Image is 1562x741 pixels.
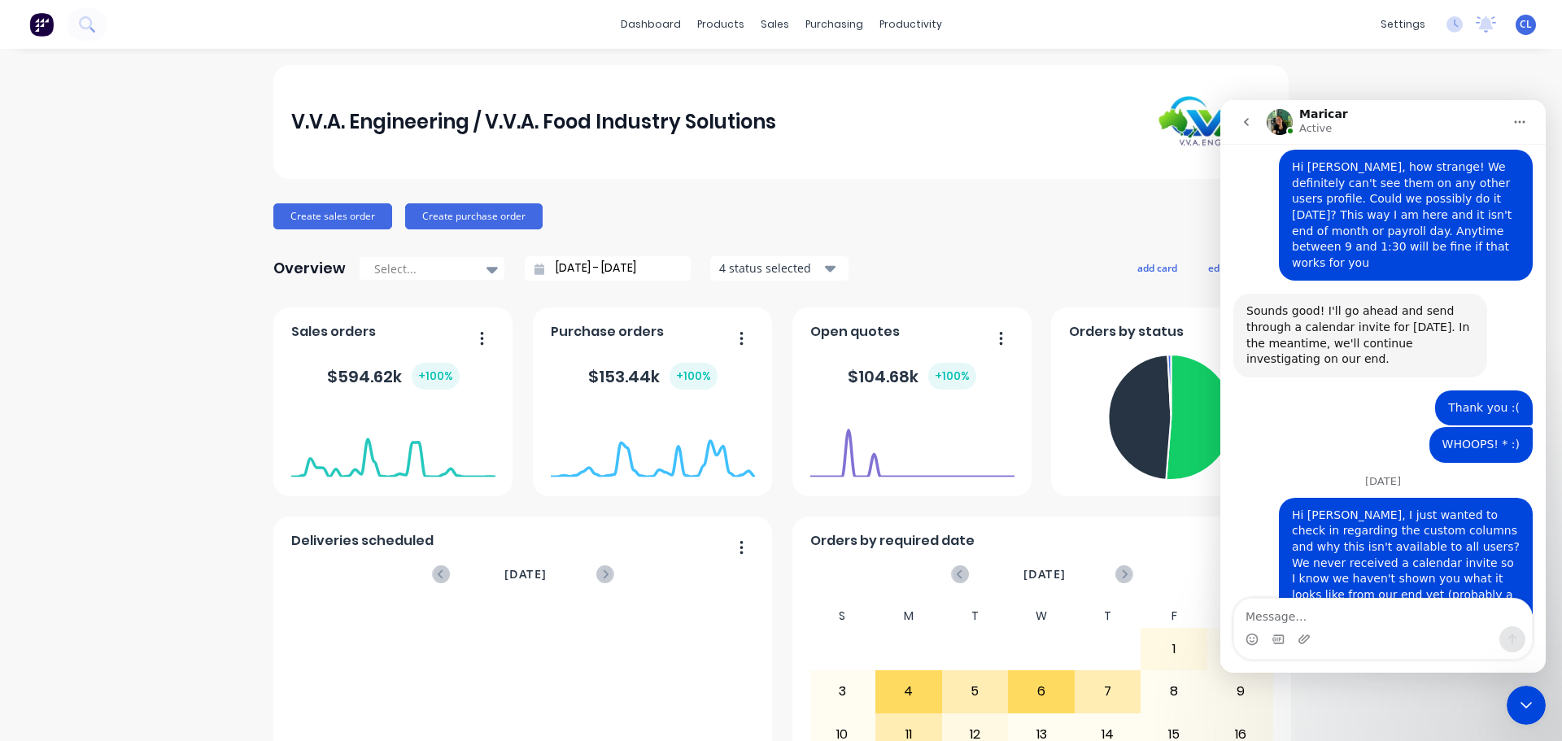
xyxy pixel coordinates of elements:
[928,363,976,390] div: + 100 %
[1198,257,1289,278] button: edit dashboard
[412,363,460,390] div: + 100 %
[551,322,664,342] span: Purchase orders
[797,12,871,37] div: purchasing
[14,499,312,526] textarea: Message…
[876,671,941,712] div: 4
[810,671,875,712] div: 3
[51,533,64,546] button: Gif picker
[29,12,54,37] img: Factory
[670,363,718,390] div: + 100 %
[810,322,900,342] span: Open quotes
[1023,565,1066,583] span: [DATE]
[25,533,38,546] button: Emoji picker
[719,259,822,277] div: 4 status selected
[291,322,376,342] span: Sales orders
[588,363,718,390] div: $ 153.44k
[291,531,434,551] span: Deliveries scheduled
[871,12,950,37] div: productivity
[1141,629,1206,669] div: 1
[405,203,543,229] button: Create purchase order
[1141,671,1206,712] div: 8
[875,604,942,628] div: M
[13,398,312,573] div: Charvel says…
[1208,629,1273,669] div: 2
[504,565,547,583] span: [DATE]
[1220,100,1546,673] iframe: Intercom live chat
[291,106,776,138] div: V.V.A. Engineering / V.V.A. Food Industry Solutions
[59,398,312,560] div: Hi [PERSON_NAME], I just wanted to check in regarding the custom columns and why this isn't avail...
[1076,671,1141,712] div: 7
[689,12,753,37] div: products
[72,408,299,551] div: Hi [PERSON_NAME], I just wanted to check in regarding the custom columns and why this isn't avail...
[1009,671,1074,712] div: 6
[273,203,392,229] button: Create sales order
[613,12,689,37] a: dashboard
[1507,686,1546,725] iframe: Intercom live chat
[1008,604,1075,628] div: W
[710,256,849,281] button: 4 status selected
[1520,17,1532,32] span: CL
[1075,604,1141,628] div: T
[942,604,1009,628] div: T
[1208,671,1273,712] div: 9
[279,526,305,552] button: Send a message…
[77,533,90,546] button: Upload attachment
[809,604,876,628] div: S
[848,363,976,390] div: $ 104.68k
[1069,322,1184,342] span: Orders by status
[1372,12,1433,37] div: settings
[273,252,346,285] div: Overview
[753,12,797,37] div: sales
[943,671,1008,712] div: 5
[1207,604,1274,628] div: S
[1127,257,1188,278] button: add card
[1157,96,1271,147] img: V.V.A. Engineering / V.V.A. Food Industry Solutions
[1141,604,1207,628] div: F
[327,363,460,390] div: $ 594.62k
